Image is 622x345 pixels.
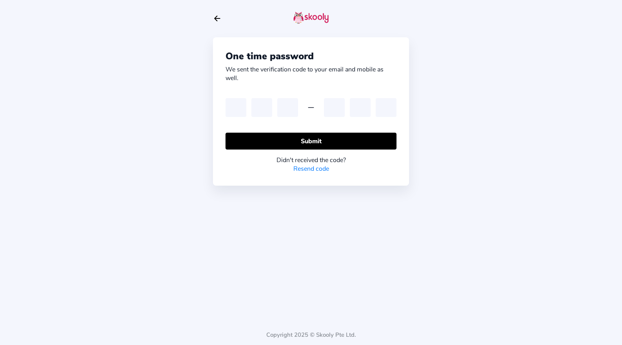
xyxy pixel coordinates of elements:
[226,133,396,150] button: Submit
[226,156,396,164] div: Didn't received the code?
[226,50,396,62] div: One time password
[293,11,329,24] img: skooly-logo.png
[213,14,222,23] button: arrow back outline
[293,164,329,173] a: Resend code
[306,103,316,112] ion-icon: remove outline
[226,65,396,82] div: We sent the verification code to your email and mobile as well.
